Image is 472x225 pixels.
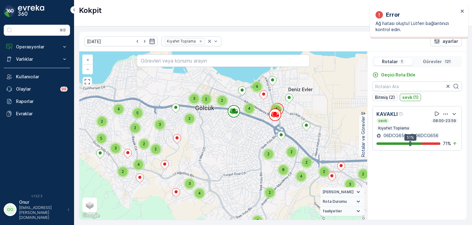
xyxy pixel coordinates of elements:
[4,41,70,53] button: Operasyonlar
[251,80,263,93] div: 4
[197,39,204,44] div: Remove Kıyafet Toplama
[290,149,293,154] span: 2
[205,97,207,101] span: 2
[386,10,400,19] p: Error
[183,112,196,125] div: 2
[84,36,158,46] input: dd/mm/yyyy
[188,181,191,186] span: 3
[117,107,120,111] span: 4
[193,96,195,101] span: 3
[282,167,285,172] span: 8
[221,98,223,103] span: 2
[320,187,364,197] summary: [PERSON_NAME]
[432,118,457,123] p: 08:00-23:59
[415,133,439,139] p: 06DCG656
[95,132,108,145] div: 5
[301,156,313,169] div: 2
[362,172,364,176] span: 2
[16,74,68,80] p: Kullanıcılar
[372,81,462,91] input: Rotaları Ara
[256,84,258,89] span: 4
[443,141,451,147] p: 71 %
[100,136,102,141] span: 5
[320,197,364,207] summary: Rota Durumu
[5,205,15,215] div: OO
[83,198,96,212] a: Layers
[216,94,228,107] div: 2
[114,146,117,150] span: 3
[372,94,397,101] button: Bitmiş (2)
[4,108,70,120] a: Evraklar
[16,44,58,50] p: Operasyonlar
[378,118,388,123] p: sevk
[19,199,65,205] p: Onur
[323,199,347,204] span: Rota Durumu
[430,36,462,46] button: ayarlar
[4,83,70,95] a: Olaylar99
[269,190,271,195] span: 2
[137,55,309,67] input: Görevleri veya konumu arayın
[382,133,407,139] p: 06DCG656
[360,116,366,157] p: Rotalar ve Görevler
[400,59,403,64] p: 1
[109,142,122,154] div: 3
[86,66,89,72] span: −
[4,53,70,65] button: Varlıklar
[188,92,200,105] div: 3
[372,72,415,78] a: Geçici Rota Ekle
[143,141,145,146] span: 2
[285,146,298,158] div: 2
[200,93,212,105] div: 2
[81,212,101,220] img: Google
[404,134,416,141] div: 51%
[399,112,404,117] div: Yardım Araç İkonu
[381,72,415,78] p: Geçici Rota Ekle
[248,106,250,111] span: 4
[193,187,206,199] div: 4
[262,148,275,160] div: 2
[256,218,259,223] span: 3
[275,107,277,111] span: 4
[382,59,398,65] p: Rotalar
[444,59,451,64] p: 121
[402,94,419,100] p: sevk (1)
[267,152,269,156] span: 2
[349,182,351,186] span: 3
[79,6,102,15] p: Kokpit
[129,122,141,134] div: 2
[295,170,307,182] div: 4
[277,164,289,176] div: 8
[154,118,166,131] div: 3
[122,169,124,174] span: 2
[134,125,136,130] span: 2
[375,94,395,100] p: Bitmiş (2)
[300,174,302,178] span: 4
[155,147,157,151] span: 2
[150,143,162,155] div: 2
[61,87,66,92] p: 99
[19,205,65,220] p: [EMAIL_ADDRESS][PERSON_NAME][DOMAIN_NAME]
[183,178,196,190] div: 3
[4,71,70,83] a: Kullanıcılar
[4,95,70,108] a: Raporlar
[101,119,103,124] span: 2
[305,160,308,165] span: 2
[344,178,356,190] div: 3
[243,102,255,115] div: 4
[4,5,16,17] img: logo
[323,209,342,214] span: faaliyetler
[60,28,66,33] p: ⌘B
[96,115,108,128] div: 2
[83,55,92,64] a: Yakınlaştır
[378,126,410,131] p: Kıyafet Toplama
[4,199,70,220] button: OOOnur[EMAIL_ADDRESS][PERSON_NAME][DOMAIN_NAME]
[83,64,92,74] a: Uzaklaştır
[357,168,369,180] div: 2
[117,166,129,178] div: 2
[16,98,68,104] p: Raporlar
[323,190,354,194] span: [PERSON_NAME]
[400,94,421,101] button: sevk (1)
[198,191,201,195] span: 4
[86,57,89,62] span: +
[132,107,144,119] div: 5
